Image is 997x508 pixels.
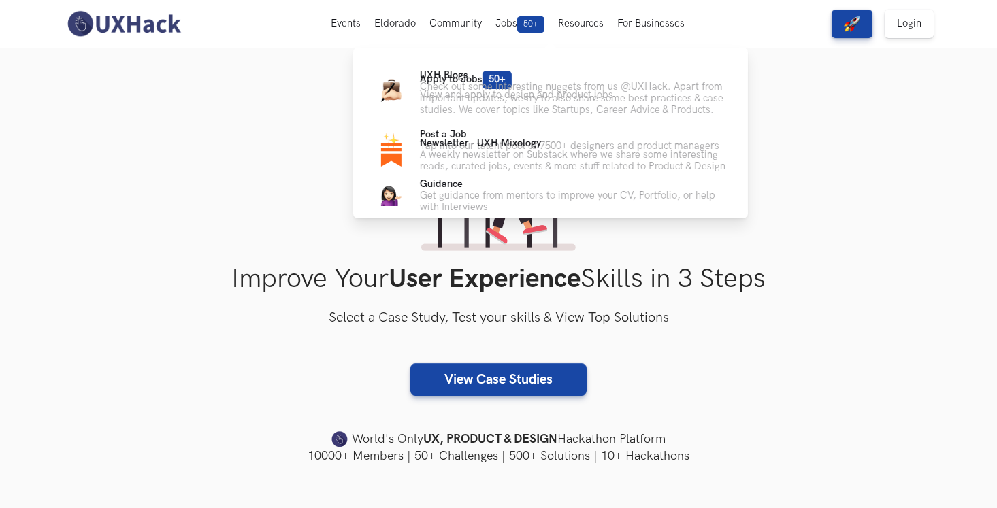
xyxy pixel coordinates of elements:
img: uxhack-favicon-image.png [331,430,348,448]
img: Guidance [381,186,402,206]
p: Get guidance from mentors to improve your CV, Portfolio, or help with Interviews [420,190,726,213]
h3: Select a Case Study, Test your skills & View Top Solutions [63,307,934,329]
strong: UX, PRODUCT & DESIGN [423,430,557,449]
img: rocket [844,16,860,32]
span: 50+ [517,16,544,33]
h4: World's Only Hackathon Platform [63,430,934,449]
span: Newsletter - UXH Mixology [420,137,541,149]
strong: User Experience [389,263,581,295]
a: View Case Studies [410,363,587,396]
p: A weekly newsletter on Substack where we share some interesting reads, curated jobs, events & mor... [420,149,726,172]
img: Substack icon [381,143,402,166]
img: UXHack-logo.png [63,10,184,38]
p: Check out some interesting nuggets from us @UXHack. Apart from important updates, we try to also ... [420,81,726,116]
a: Substack iconNewsletter - UXH MixologyA weekly newsletter on Substack where we share some interes... [375,137,726,172]
a: GuidanceGuidanceGet guidance from mentors to improve your CV, Portfolio, or help with Interviews [375,178,726,213]
h4: 10000+ Members | 50+ Challenges | 500+ Solutions | 10+ Hackathons [63,447,934,464]
span: UXH Blogs [420,69,468,81]
img: Bulb [381,82,402,103]
a: BulbUXH BlogsCheck out some interesting nuggets from us @UXHack. Apart from important updates, we... [375,69,726,116]
a: Login [885,10,934,38]
h1: Improve Your Skills in 3 Steps [63,263,934,295]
